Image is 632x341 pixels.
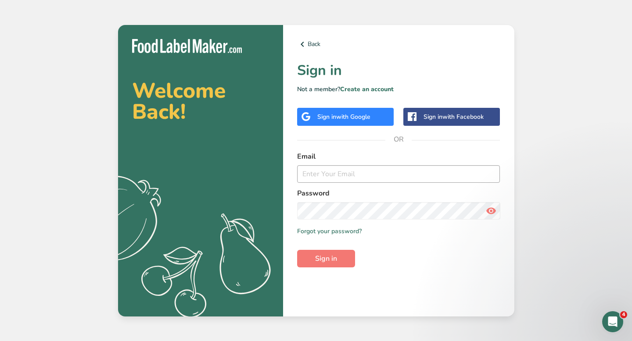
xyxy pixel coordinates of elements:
a: Create an account [340,85,394,93]
h1: Sign in [297,60,500,81]
h2: Welcome Back! [132,80,269,122]
iframe: Intercom live chat [602,311,623,332]
div: Sign in [424,112,484,121]
span: Sign in [315,253,337,264]
iframe: Intercom notifications message [456,248,632,317]
label: Password [297,188,500,199]
p: Not a member? [297,85,500,94]
input: Enter Your Email [297,165,500,183]
a: Back [297,39,500,50]
span: with Google [336,113,370,121]
label: Email [297,151,500,162]
img: Food Label Maker [132,39,242,53]
button: Sign in [297,250,355,267]
a: Forgot your password? [297,227,362,236]
div: Sign in [317,112,370,121]
span: OR [385,126,412,153]
span: 4 [620,311,627,318]
span: with Facebook [442,113,484,121]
